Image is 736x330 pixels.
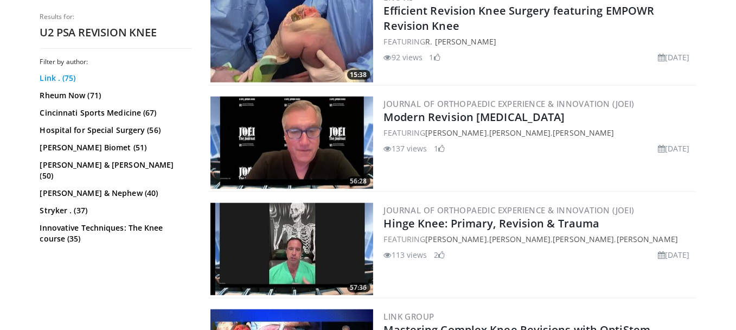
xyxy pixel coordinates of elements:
a: Cincinnati Sports Medicine (67) [40,107,189,118]
a: Journal of Orthopaedic Experience & Innovation (JOEI) [384,205,635,215]
li: [DATE] [658,249,690,261]
a: Efficient Revision Knee Surgery featuring EMPOWR Revision Knee [384,3,655,33]
a: Journal of Orthopaedic Experience & Innovation (JOEI) [384,98,635,109]
a: Rheum Now (71) [40,90,189,101]
li: 92 views [384,52,423,63]
a: [PERSON_NAME] [425,128,487,138]
h3: Filter by author: [40,58,192,66]
a: [PERSON_NAME] [489,128,551,138]
li: 1 [434,143,445,154]
a: [PERSON_NAME] [553,234,614,244]
a: Innovative Techniques: The Knee course (35) [40,223,189,244]
a: Modern Revision [MEDICAL_DATA] [384,110,565,124]
div: FEATURING , , , [384,233,694,245]
p: Results for: [40,12,192,21]
a: LINK Group [384,311,434,322]
a: [PERSON_NAME] & Nephew (40) [40,188,189,199]
a: [PERSON_NAME] [617,234,678,244]
div: FEATURING , , [384,127,694,138]
a: [PERSON_NAME] Biomet (51) [40,142,189,153]
a: [PERSON_NAME] [425,234,487,244]
li: [DATE] [658,143,690,154]
li: 2 [434,249,445,261]
span: 56:28 [347,176,370,186]
span: 57:36 [347,283,370,293]
li: [DATE] [658,52,690,63]
a: [PERSON_NAME] [553,128,614,138]
img: 5ef21eba-f75c-4fe9-9e97-b6a5fd2656c0.300x170_q85_crop-smart_upscale.jpg [210,97,373,189]
a: [PERSON_NAME] & [PERSON_NAME] (50) [40,160,189,181]
div: FEATURING [384,36,694,47]
a: R. [PERSON_NAME] [425,36,496,47]
a: 56:28 [210,97,373,189]
a: Link . (75) [40,73,189,84]
span: 15:38 [347,70,370,80]
h2: U2 PSA REVISION KNEE [40,26,192,40]
img: 65518589-8128-4607-897f-2a3145bba435.300x170_q85_crop-smart_upscale.jpg [210,203,373,295]
a: Stryker . (37) [40,205,189,216]
li: 1 [430,52,440,63]
a: 57:36 [210,203,373,295]
li: 113 views [384,249,427,261]
a: Hospital for Special Surgery (56) [40,125,189,136]
a: [PERSON_NAME] [489,234,551,244]
li: 137 views [384,143,427,154]
a: Hinge Knee: Primary, Revision & Trauma [384,216,600,231]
